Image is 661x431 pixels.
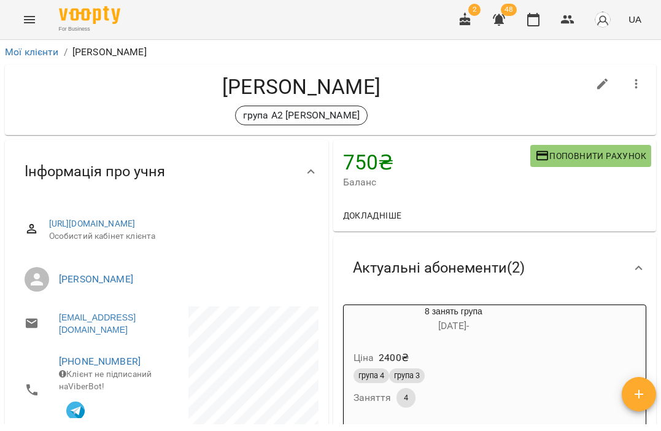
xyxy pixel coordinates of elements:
a: [PHONE_NUMBER] [59,355,141,367]
div: Актуальні абонементи(2) [333,236,657,300]
span: UA [628,13,641,26]
p: 2400 ₴ [379,351,409,365]
h4: [PERSON_NAME] [15,74,588,99]
img: Telegram [66,402,85,420]
a: [PERSON_NAME] [59,273,133,285]
span: Докладніше [343,208,402,223]
span: 4 [396,392,416,403]
span: Актуальні абонементи ( 2 ) [353,258,525,278]
span: Поповнити рахунок [535,149,646,163]
a: [EMAIL_ADDRESS][DOMAIN_NAME] [59,311,154,336]
a: [URL][DOMAIN_NAME] [49,219,136,228]
img: Voopty Logo [59,6,120,24]
p: група А2 [PERSON_NAME] [243,108,360,123]
nav: breadcrumb [5,45,656,60]
div: група А2 [PERSON_NAME] [235,106,368,125]
li: / [64,45,68,60]
p: [PERSON_NAME] [72,45,147,60]
div: 8 занять група [344,305,564,335]
button: 8 занять група[DATE]- Ціна2400₴група 4група 3Заняття4 [344,305,564,422]
span: Інформація про учня [25,162,165,181]
button: Клієнт підписаний на VooptyBot [59,392,92,425]
a: Мої клієнти [5,46,59,58]
h6: Ціна [354,349,374,367]
button: UA [624,8,646,31]
span: Клієнт не підписаний на ViberBot! [59,369,152,391]
span: група 3 [389,370,425,381]
img: avatar_s.png [594,11,611,28]
button: Докладніше [338,204,407,227]
button: Поповнити рахунок [530,145,651,167]
span: Баланс [343,175,530,190]
span: 48 [501,4,517,16]
span: група 4 [354,370,389,381]
button: Menu [15,5,44,34]
span: For Business [59,25,120,33]
span: Особистий кабінет клієнта [49,230,309,243]
span: 2 [468,4,481,16]
h6: Заняття [354,389,392,406]
h4: 750 ₴ [343,150,530,175]
div: Інформація про учня [5,140,328,203]
span: [DATE] - [438,320,469,332]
